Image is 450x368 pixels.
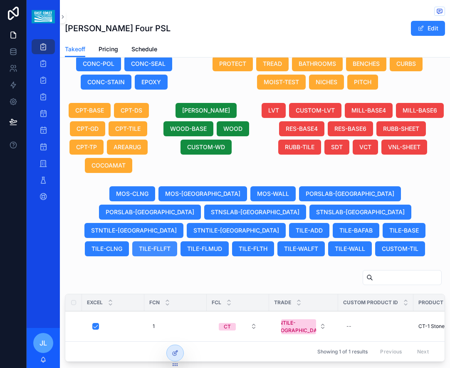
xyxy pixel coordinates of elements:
[219,60,246,68] span: PROTECT
[286,125,318,133] span: RES-BASE4
[224,323,231,330] div: CT
[354,78,371,86] span: PITCH
[309,205,411,220] button: STNSLAB-[GEOGRAPHIC_DATA]
[351,106,386,115] span: MILL-BASE4
[65,23,171,34] h1: [PERSON_NAME] Four PSL
[274,315,333,338] button: Select Button
[359,143,371,151] span: VCT
[163,121,213,136] button: WOOD-BASE
[411,21,445,36] button: Edit
[193,226,279,235] span: STNTILE-[GEOGRAPHIC_DATA]
[109,121,147,136] button: CPT-TILE
[65,42,85,58] a: Takeoff
[116,190,148,198] span: MOS-CLNG
[83,60,114,68] span: CONC-POL
[343,320,408,333] a: --
[180,140,232,155] button: CUSTOM-WD
[272,319,325,334] div: STNTILE-[GEOGRAPHIC_DATA]
[70,121,105,136] button: CPT-GD
[139,245,171,253] span: TILE-FLLFT
[121,106,142,115] span: CPT-DS
[324,140,349,155] button: SDT
[285,143,314,151] span: RUBB-TILE
[91,161,126,170] span: COCOAMAT
[277,241,325,256] button: TILE-WALFT
[91,226,177,235] span: STNTILE-[GEOGRAPHIC_DATA]
[333,223,379,238] button: TILE-BAFAB
[274,315,333,338] a: Select Button
[211,208,299,216] span: STNSLAB-[GEOGRAPHIC_DATA]
[187,245,222,253] span: TILE-FLMUD
[76,143,97,151] span: CPT-TP
[65,45,85,53] span: Takeoff
[106,208,194,216] span: PORSLAB-[GEOGRAPHIC_DATA]
[131,60,166,68] span: CONC-SEAL
[27,33,60,215] div: scrollable content
[383,125,419,133] span: RUBB-SHEET
[376,121,426,136] button: RUBB-SHEET
[99,45,118,53] span: Pricing
[135,75,168,90] button: EPOXY
[257,75,306,90] button: MOIST-TEST
[40,338,47,348] span: JL
[256,56,289,71] button: TREAD
[381,140,427,155] button: VNL-SHEET
[418,299,450,306] span: Product ID
[396,103,444,118] button: MILL-BASE6
[223,125,242,133] span: WOOD
[180,241,229,256] button: TILE-FLMUD
[331,143,343,151] span: SDT
[375,241,425,256] button: CUSTOM-TIL
[182,106,230,115] span: [PERSON_NAME]
[153,323,155,330] span: 1
[389,226,419,235] span: TILE-BASE
[212,299,221,306] span: FCL
[213,56,253,71] button: PROTECT
[292,56,343,71] button: BATHROOMS
[124,56,172,71] button: CONC-SEAL
[262,103,286,118] button: LVT
[114,143,141,151] span: AREARUG
[263,60,282,68] span: TREAD
[131,42,157,58] a: Schedule
[257,190,289,198] span: MOS-WALL
[264,78,299,86] span: MOIST-TEST
[388,143,420,151] span: VNL-SHEET
[347,75,378,90] button: PITCH
[278,140,321,155] button: RUBB-TILE
[316,208,405,216] span: STNSLAB-[GEOGRAPHIC_DATA]
[176,103,237,118] button: [PERSON_NAME]
[212,319,264,334] button: Select Button
[383,223,425,238] button: TILE-BASE
[132,241,177,256] button: TILE-FLLFT
[396,60,416,68] span: CURBS
[84,223,183,238] button: STNTILE-[GEOGRAPHIC_DATA]
[317,348,368,355] span: Showing 1 of 1 results
[296,226,323,235] span: TILE-ADD
[353,140,378,155] button: VCT
[204,205,306,220] button: STNSLAB-[GEOGRAPHIC_DATA]
[87,78,125,86] span: CONC-STAIN
[309,75,344,90] button: NICHES
[149,320,202,333] a: 1
[69,103,111,118] button: CPT-BASE
[284,245,318,253] span: TILE-WALFT
[187,143,225,151] span: CUSTOM-WD
[346,56,386,71] button: BENCHES
[75,106,104,115] span: CPT-BASE
[299,60,336,68] span: BATHROOMS
[170,125,207,133] span: WOOD-BASE
[87,299,103,306] span: Excel
[187,223,286,238] button: STNTILE-[GEOGRAPHIC_DATA]
[212,318,264,334] a: Select Button
[109,186,155,201] button: MOS-CLNG
[382,245,418,253] span: CUSTOM-TIL
[217,121,249,136] button: WOOD
[99,205,201,220] button: PORSLAB-[GEOGRAPHIC_DATA]
[403,106,437,115] span: MILL-BASE6
[279,121,324,136] button: RES-BASE4
[141,78,161,86] span: EPOXY
[85,241,129,256] button: TILE-CLNG
[149,299,160,306] span: FCN
[77,125,99,133] span: CPT-GD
